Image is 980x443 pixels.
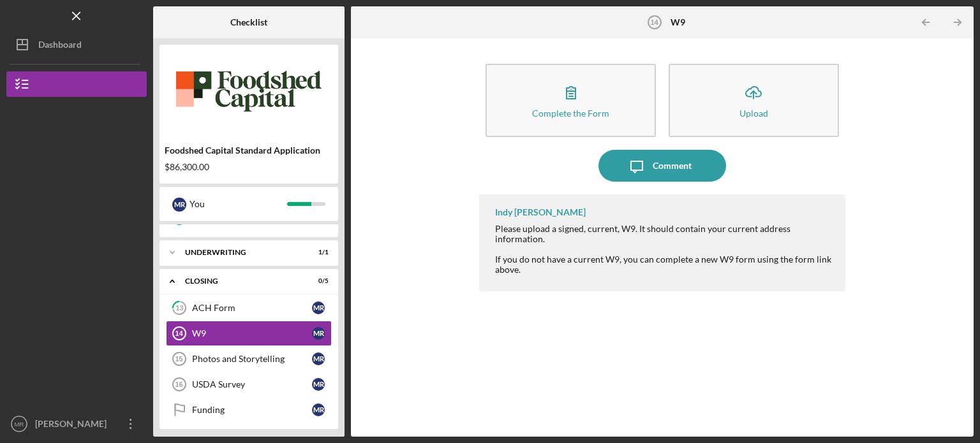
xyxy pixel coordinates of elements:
[312,403,325,416] div: M R
[166,321,332,346] a: 14W9MR
[312,327,325,340] div: M R
[166,397,332,423] a: FundingMR
[165,162,333,172] div: $86,300.00
[669,64,839,137] button: Upload
[230,17,267,27] b: Checklist
[166,205,332,231] a: Intake CompleteMR
[306,249,329,256] div: 1 / 1
[486,64,656,137] button: Complete the Form
[175,304,183,312] tspan: 13
[32,411,115,440] div: [PERSON_NAME]
[172,198,186,212] div: M R
[598,150,726,182] button: Comment
[739,108,768,118] div: Upload
[6,411,147,437] button: MR[PERSON_NAME]
[495,224,833,275] div: Please upload a signed, current, W9. It should contain your current address information. If you d...
[495,207,586,217] div: Indy [PERSON_NAME]
[192,379,312,389] div: USDA Survey
[165,145,333,156] div: Foodshed Capital Standard Application
[532,108,609,118] div: Complete the Form
[175,355,182,363] tspan: 15
[312,301,325,314] div: M R
[15,421,24,428] text: MR
[192,405,312,415] div: Funding
[166,295,332,321] a: 13ACH FormMR
[160,51,338,127] img: Product logo
[166,346,332,372] a: 15Photos and StorytellingMR
[185,249,297,256] div: Underwriting
[192,328,312,338] div: W9
[651,18,659,26] tspan: 14
[306,277,329,285] div: 0 / 5
[166,372,332,397] a: 16USDA SurveyMR
[189,193,287,215] div: You
[192,354,312,364] div: Photos and Storytelling
[6,32,147,57] button: Dashboard
[175,330,183,337] tspan: 14
[175,381,182,388] tspan: 16
[312,352,325,365] div: M R
[312,378,325,391] div: M R
[38,32,82,61] div: Dashboard
[192,303,312,313] div: ACH Form
[671,17,685,27] b: W9
[653,150,692,182] div: Comment
[185,277,297,285] div: Closing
